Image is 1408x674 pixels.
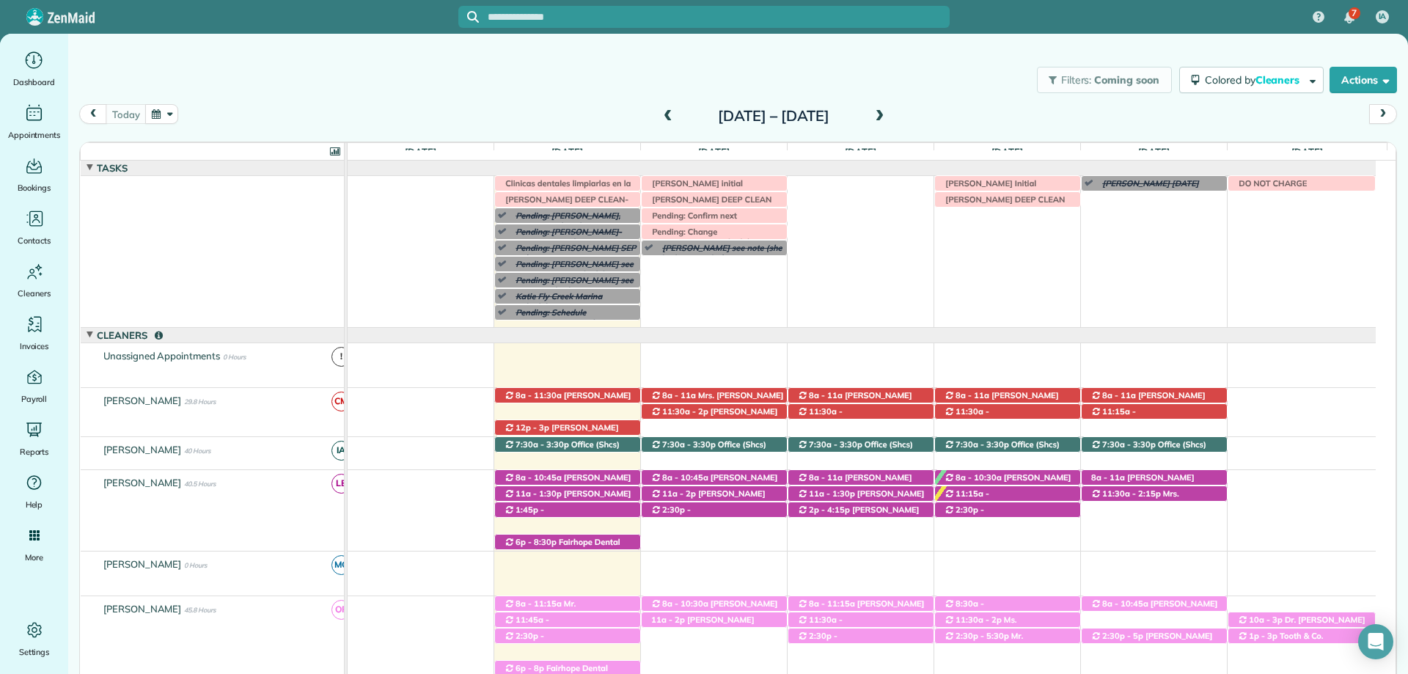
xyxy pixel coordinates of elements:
span: 7 [1352,7,1357,19]
span: Coming soon [1094,73,1160,87]
span: Katie Fly Creek Marina (schedule [DATE] or [DATE]) [508,291,623,312]
span: 7:30a - 3:30p [661,439,716,450]
span: Cleaners [94,329,166,341]
div: [STREET_ADDRESS] [642,486,787,502]
span: 1p - 3p [1248,631,1278,641]
span: [PERSON_NAME] ([PHONE_NUMBER]) [650,598,777,619]
span: 1:45p - 4:30p [504,505,544,525]
span: [PERSON_NAME] ([PHONE_NUMBER]) [1090,390,1205,411]
h2: [DATE] – [DATE] [682,108,865,124]
div: [STREET_ADDRESS] [1082,470,1227,486]
span: 11:15a - 2:15p [1090,406,1136,427]
span: IA [331,441,351,461]
span: Pending: [PERSON_NAME] SEP 29/[DATE] [508,243,636,263]
span: 45.8 Hours [184,606,216,614]
span: [PERSON_NAME] [DATE] [1095,178,1199,188]
span: 11a - 2p [650,615,686,625]
span: [DATE] [1135,146,1173,158]
span: 29.8 Hours [184,398,216,406]
span: 2:30p - 5:30p [955,631,1010,641]
span: Office (Shcs) ([PHONE_NUMBER]) [944,439,1060,460]
div: [STREET_ADDRESS] [642,404,787,420]
div: [STREET_ADDRESS] [495,486,640,502]
span: 11:45a - 2:15p [504,615,549,635]
div: [STREET_ADDRESS] [788,470,934,486]
div: 19272 [US_STATE] 181 - Fairhope, AL, 36532 [1082,629,1227,644]
span: 2:30p - 5p [1101,631,1144,641]
span: [PERSON_NAME] ([PHONE_NUMBER]) [797,390,912,411]
div: 11940 [US_STATE] 181 - Fairhope, AL, 36532 [935,437,1080,453]
div: [STREET_ADDRESS] [788,612,934,628]
div: [STREET_ADDRESS] [495,535,640,550]
span: DO NOT CHARGE [PERSON_NAME] [1231,178,1307,199]
span: 8:30a - 12:15p [944,598,984,619]
span: [PERSON_NAME] ([PHONE_NUMBER]) [797,488,924,509]
span: 10a - 3p [1248,615,1283,625]
span: [PERSON_NAME] [100,558,185,570]
span: Office (Shcs) ([PHONE_NUMBER]) [797,439,913,460]
span: 8a - 10:45a [515,472,562,483]
span: 8a - 10:45a [1101,598,1149,609]
div: 7 unread notifications [1334,1,1365,34]
span: 11:30a - 2:15p [797,406,843,427]
div: [STREET_ADDRESS] [495,470,640,486]
a: Bookings [6,154,62,195]
span: [PERSON_NAME] ([PHONE_NUMBER]) [944,499,1035,519]
span: Colored by [1205,73,1305,87]
span: [PERSON_NAME] ([PHONE_NUMBER]) [944,472,1071,493]
span: [DATE] [1288,146,1326,158]
a: Cleaners [6,260,62,301]
span: [PERSON_NAME] ([PHONE_NUMBER]) [797,598,924,619]
div: [STREET_ADDRESS] [1082,486,1227,502]
span: [PERSON_NAME] ([PHONE_NUMBER]) [650,472,777,493]
span: [PERSON_NAME] [100,477,185,488]
span: 7:30a - 3:30p [1101,439,1156,450]
span: Bookings [18,180,51,195]
div: 11940 [US_STATE] 181 - Fairhope, AL, 36532 [642,437,787,453]
span: [PERSON_NAME] ([PHONE_NUMBER]) [504,488,631,509]
div: [STREET_ADDRESS] [788,629,934,644]
span: [PERSON_NAME] ([PHONE_NUMBER]) [944,390,1058,411]
span: [PERSON_NAME] ([PHONE_NUMBER]) [797,641,889,662]
button: Colored byCleaners [1179,67,1324,93]
span: 7:30a - 3:30p [515,439,570,450]
div: [STREET_ADDRESS] [788,486,934,502]
div: 11940 [US_STATE] 181 - Fairhope, AL, 36532 [1082,437,1227,453]
span: 12p - 3p [515,422,550,433]
div: [STREET_ADDRESS] [495,596,640,612]
span: 11:30a - 2:30p [944,406,989,427]
span: Office (Shcs) ([PHONE_NUMBER]) [504,439,620,460]
span: [PERSON_NAME] see note (she had to cancel 9/16 morning wants to reschedule for 1-2 weeks) [655,243,782,285]
div: [STREET_ADDRESS] [1082,388,1227,403]
div: [STREET_ADDRESS] [788,404,934,420]
span: 8a - 11a [1101,390,1137,400]
span: Pending: Confirm next appointment-[PERSON_NAME] [645,210,771,231]
span: 8a - 11a [808,472,843,483]
div: [STREET_ADDRESS] [495,502,640,518]
div: [STREET_ADDRESS] [495,629,640,644]
span: Cleaners [1255,73,1302,87]
span: 11a - 1:30p [515,488,562,499]
a: Settings [6,618,62,659]
span: [PERSON_NAME] ([PHONE_NUMBER]) [797,625,889,645]
div: [STREET_ADDRESS] [788,502,934,518]
span: [PERSON_NAME] ([PHONE_NUMBER]) [504,472,631,493]
span: 8a - 11:15a [808,598,856,609]
span: 7:30a - 3:30p [808,439,863,450]
span: [PERSON_NAME] ([PHONE_NUMBER]) [1090,417,1182,437]
button: Focus search [458,11,479,23]
button: today [106,104,146,124]
span: [PERSON_NAME] (DC LAWN) ([PHONE_NUMBER], [PHONE_NUMBER]) [1090,631,1216,662]
span: 8a - 10:30a [955,472,1002,483]
span: 11:15a - 2:15p [944,488,989,509]
span: [PERSON_NAME] ([PHONE_NUMBER]) [797,472,912,493]
div: [STREET_ADDRESS] [1082,596,1227,612]
span: Appointments [8,128,61,142]
span: 8a - 11a [808,390,843,400]
span: Dashboard [13,75,55,89]
span: Help [26,497,43,512]
span: [PERSON_NAME] ([PHONE_NUMBER]) [504,515,595,535]
span: [PERSON_NAME] ([PHONE_NUMBER]) [504,625,595,645]
span: [PERSON_NAME] ([PHONE_NUMBER]) [944,417,1035,437]
span: 8a - 11a [955,390,990,400]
